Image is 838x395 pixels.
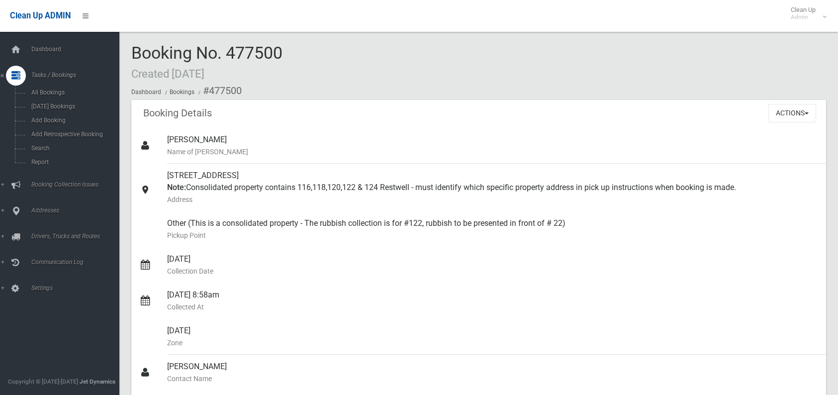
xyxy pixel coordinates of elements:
div: [STREET_ADDRESS] Consolidated property contains 116,118,120,122 & 124 Restwell - must identify wh... [167,164,818,211]
span: Settings [28,285,127,292]
div: [DATE] [167,247,818,283]
strong: Note: [167,183,186,192]
span: Dashboard [28,46,127,53]
div: Other (This is a consolidated property - The rubbish collection is for #122, rubbish to be presen... [167,211,818,247]
span: Copyright © [DATE]-[DATE] [8,378,78,385]
small: Pickup Point [167,229,818,241]
div: [PERSON_NAME] [167,128,818,164]
span: Add Retrospective Booking [28,131,118,138]
strong: Jet Dynamics [80,378,115,385]
div: [DATE] [167,319,818,355]
small: Collected At [167,301,818,313]
small: Name of [PERSON_NAME] [167,146,818,158]
li: #477500 [196,82,242,100]
span: Tasks / Bookings [28,72,127,79]
span: Booking No. 477500 [131,43,282,82]
div: [PERSON_NAME] [167,355,818,391]
small: Admin [791,13,816,21]
small: Created [DATE] [131,67,204,80]
span: Drivers, Trucks and Routes [28,233,127,240]
span: Booking Collection Issues [28,181,127,188]
span: [DATE] Bookings [28,103,118,110]
span: Clean Up ADMIN [10,11,71,20]
a: Dashboard [131,89,161,96]
div: [DATE] 8:58am [167,283,818,319]
span: Addresses [28,207,127,214]
small: Zone [167,337,818,349]
small: Collection Date [167,265,818,277]
small: Contact Name [167,373,818,385]
a: Bookings [170,89,194,96]
span: Search [28,145,118,152]
span: Add Booking [28,117,118,124]
button: Actions [768,104,816,122]
span: Clean Up [786,6,826,21]
small: Address [167,194,818,205]
span: Report [28,159,118,166]
span: Communication Log [28,259,127,266]
header: Booking Details [131,103,224,123]
span: All Bookings [28,89,118,96]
